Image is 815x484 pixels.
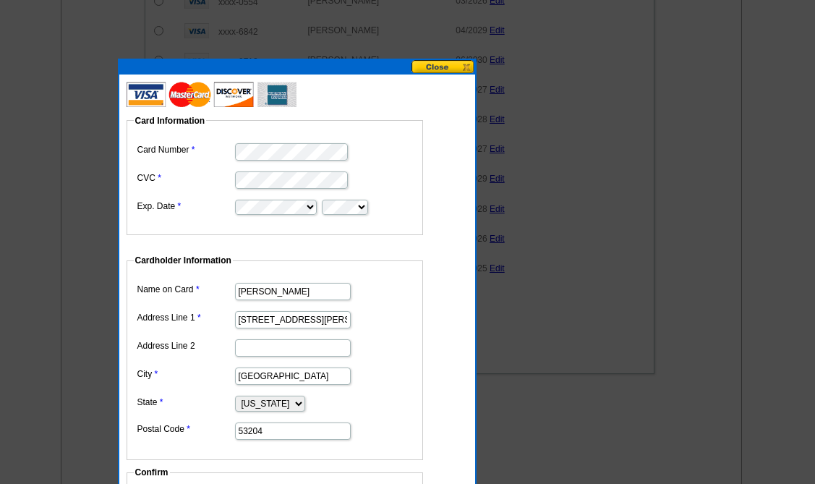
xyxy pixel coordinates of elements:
[137,200,234,213] label: Exp. Date
[137,423,234,436] label: Postal Code
[137,368,234,381] label: City
[137,339,234,352] label: Address Line 2
[134,466,170,479] legend: Confirm
[137,283,234,296] label: Name on Card
[137,311,234,324] label: Address Line 1
[134,114,207,127] legend: Card Information
[137,396,234,409] label: State
[137,171,234,184] label: CVC
[137,143,234,156] label: Card Number
[134,254,233,267] legend: Cardholder Information
[127,82,296,107] img: acceptedCards.gif
[526,148,815,484] iframe: To enrich screen reader interactions, please activate Accessibility in Grammarly extension settings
